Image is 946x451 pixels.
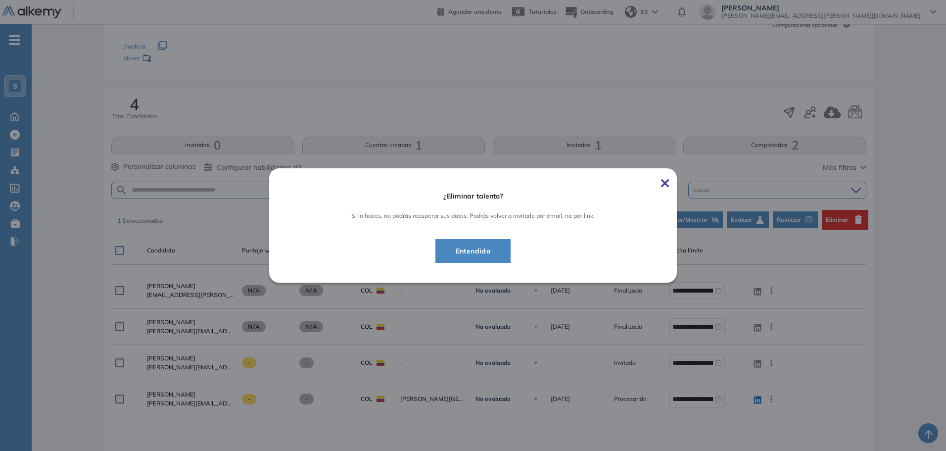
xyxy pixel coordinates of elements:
[351,212,595,219] span: Si lo haces, no podrás recuperar sus datos. Podrás volver a invitarlo por email, no por link.
[448,245,499,257] span: Entendido
[661,179,669,187] img: Cerrar
[435,239,511,263] button: Entendido
[768,336,946,451] div: Widget de chat
[297,192,649,200] span: ¿Eliminar talento?
[768,336,946,451] iframe: Chat Widget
